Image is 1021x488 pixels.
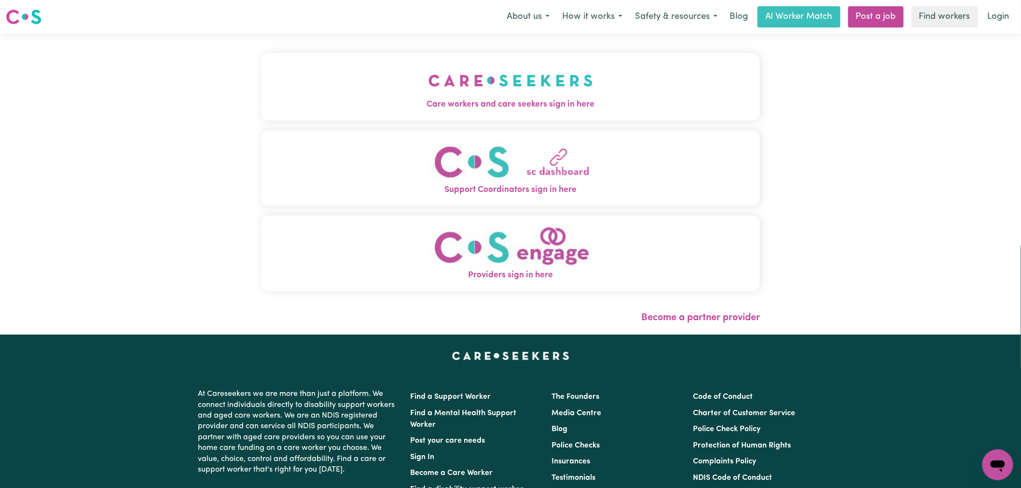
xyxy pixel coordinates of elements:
[693,474,773,482] a: NDIS Code of Conduct
[410,409,516,429] a: Find a Mental Health Support Worker
[410,437,485,445] a: Post your care needs
[6,8,41,26] img: Careseekers logo
[452,352,569,360] a: Careseekers home page
[724,6,754,27] a: Blog
[198,385,399,479] p: At Careseekers we are more than just a platform. We connect individuals directly to disability su...
[911,6,978,27] a: Find workers
[552,409,601,417] a: Media Centre
[6,6,41,28] a: Careseekers logo
[261,98,760,111] span: Care workers and care seekers sign in here
[552,393,599,401] a: The Founders
[552,458,590,465] a: Insurances
[629,7,724,27] button: Safety & resources
[410,393,491,401] a: Find a Support Worker
[261,269,760,282] span: Providers sign in here
[641,313,760,323] a: Become a partner provider
[982,449,1013,480] iframe: Button to launch messaging window
[410,453,434,461] a: Sign In
[261,216,760,291] button: Providers sign in here
[556,7,629,27] button: How it works
[410,469,493,477] a: Become a Care Worker
[693,442,791,449] a: Protection of Human Rights
[693,425,761,433] a: Police Check Policy
[758,6,841,27] a: AI Worker Match
[982,6,1015,27] a: Login
[552,442,600,449] a: Police Checks
[552,474,595,482] a: Testimonials
[261,53,760,121] button: Care workers and care seekers sign in here
[261,184,760,196] span: Support Coordinators sign in here
[693,393,753,401] a: Code of Conduct
[261,130,760,206] button: Support Coordinators sign in here
[848,6,904,27] a: Post a job
[552,425,567,433] a: Blog
[693,458,757,465] a: Complaints Policy
[500,7,556,27] button: About us
[693,409,796,417] a: Charter of Customer Service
